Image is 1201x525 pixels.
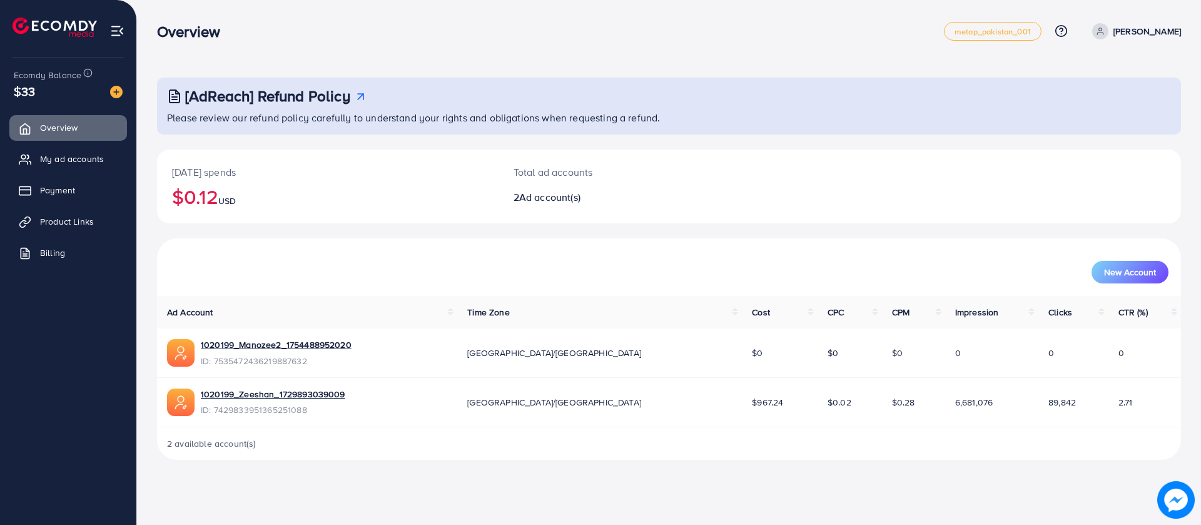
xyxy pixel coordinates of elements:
[1104,268,1156,277] span: New Account
[157,23,230,41] h3: Overview
[1087,23,1181,39] a: [PERSON_NAME]
[9,209,127,234] a: Product Links
[1113,24,1181,39] p: [PERSON_NAME]
[110,86,123,98] img: image
[172,185,484,208] h2: $0.12
[1048,306,1072,319] span: Clicks
[519,190,580,204] span: Ad account(s)
[467,347,641,359] span: [GEOGRAPHIC_DATA]/[GEOGRAPHIC_DATA]
[1118,396,1133,409] span: 2.71
[1092,261,1168,283] button: New Account
[40,121,78,134] span: Overview
[1048,347,1054,359] span: 0
[752,347,763,359] span: $0
[9,115,127,140] a: Overview
[167,437,256,450] span: 2 available account(s)
[752,396,783,409] span: $967.24
[1118,306,1148,319] span: CTR (%)
[514,191,739,203] h2: 2
[944,22,1041,41] a: metap_pakistan_001
[167,306,213,319] span: Ad Account
[14,69,81,81] span: Ecomdy Balance
[1048,396,1076,409] span: 89,842
[13,18,97,37] img: logo
[892,396,915,409] span: $0.28
[185,87,350,105] h3: [AdReach] Refund Policy
[9,146,127,171] a: My ad accounts
[40,153,104,165] span: My ad accounts
[1157,481,1195,519] img: image
[40,215,94,228] span: Product Links
[955,306,999,319] span: Impression
[955,396,993,409] span: 6,681,076
[167,339,195,367] img: ic-ads-acc.e4c84228.svg
[172,165,484,180] p: [DATE] spends
[1118,347,1124,359] span: 0
[955,28,1031,36] span: metap_pakistan_001
[892,306,910,319] span: CPM
[828,306,844,319] span: CPC
[167,110,1173,125] p: Please review our refund policy carefully to understand your rights and obligations when requesti...
[218,195,236,207] span: USD
[201,404,345,416] span: ID: 7429833951365251088
[514,165,739,180] p: Total ad accounts
[167,389,195,416] img: ic-ads-acc.e4c84228.svg
[467,306,509,319] span: Time Zone
[828,396,851,409] span: $0.02
[828,347,838,359] span: $0
[40,247,65,259] span: Billing
[14,82,35,100] span: $33
[201,388,345,400] a: 1020199_Zeeshan_1729893039009
[892,347,903,359] span: $0
[955,347,961,359] span: 0
[9,240,127,265] a: Billing
[9,178,127,203] a: Payment
[40,184,75,196] span: Payment
[752,306,770,319] span: Cost
[110,24,124,38] img: menu
[201,355,352,367] span: ID: 7535472436219887632
[467,396,641,409] span: [GEOGRAPHIC_DATA]/[GEOGRAPHIC_DATA]
[201,339,352,351] a: 1020199_Manozee2_1754488952020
